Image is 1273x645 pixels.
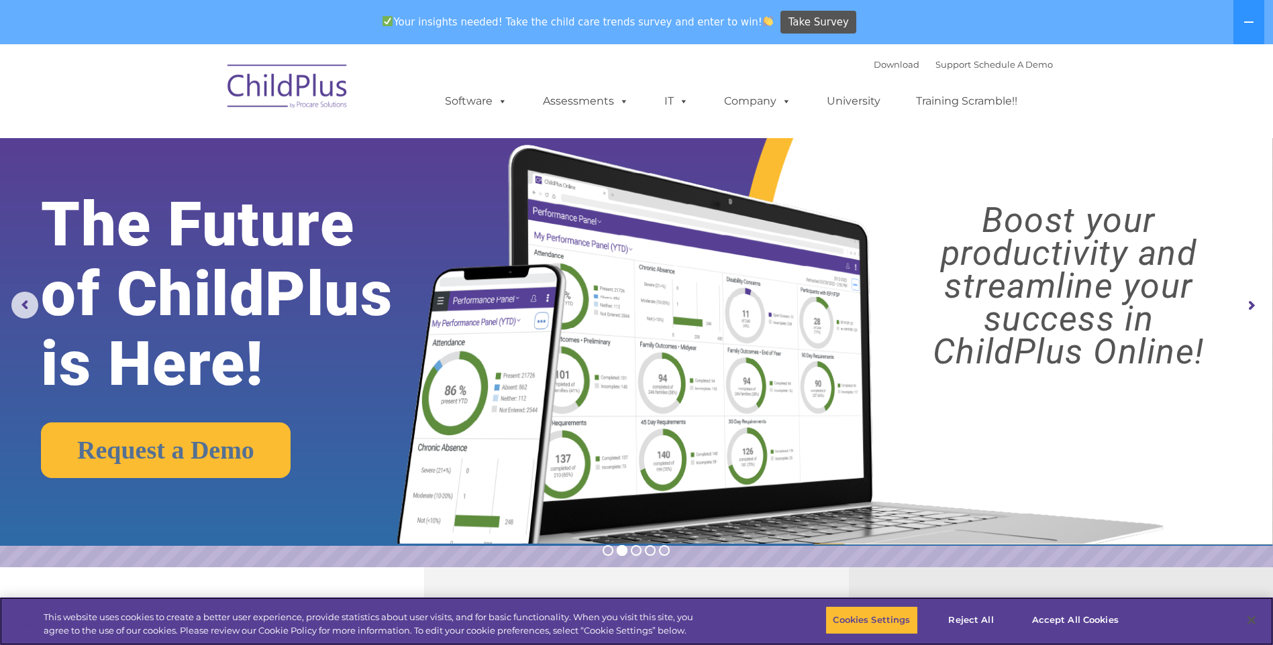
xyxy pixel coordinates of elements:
[874,59,919,70] a: Download
[221,55,355,122] img: ChildPlus by Procare Solutions
[788,11,849,34] span: Take Survey
[903,88,1031,115] a: Training Scramble!!
[874,59,1053,70] font: |
[825,606,917,634] button: Cookies Settings
[41,190,448,399] rs-layer: The Future of ChildPlus is Here!
[935,59,971,70] a: Support
[529,88,642,115] a: Assessments
[974,59,1053,70] a: Schedule A Demo
[187,143,244,154] span: Phone number
[780,11,856,34] a: Take Survey
[383,16,393,26] img: ✅
[813,88,894,115] a: University
[44,611,700,637] div: This website uses cookies to create a better user experience, provide statistics about user visit...
[431,88,521,115] a: Software
[187,89,227,99] span: Last name
[711,88,805,115] a: Company
[1237,605,1266,635] button: Close
[880,204,1258,368] rs-layer: Boost your productivity and streamline your success in ChildPlus Online!
[41,422,291,478] a: Request a Demo
[1025,606,1126,634] button: Accept All Cookies
[377,9,779,35] span: Your insights needed! Take the child care trends survey and enter to win!
[763,16,773,26] img: 👏
[651,88,702,115] a: IT
[929,606,1013,634] button: Reject All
